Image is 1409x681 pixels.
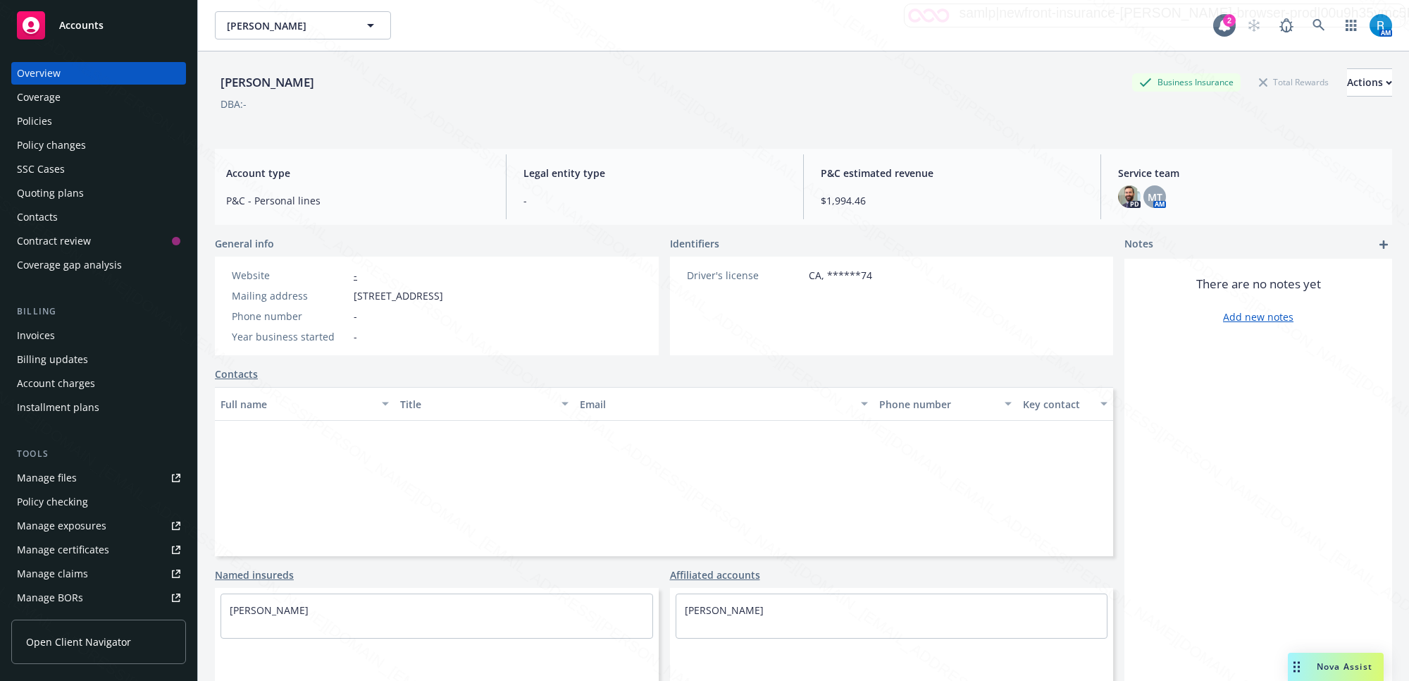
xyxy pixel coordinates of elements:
div: Title [400,397,553,412]
a: Manage exposures [11,515,186,537]
div: Billing [11,305,186,319]
span: P&C estimated revenue [821,166,1084,180]
div: Drag to move [1288,653,1305,681]
div: SSC Cases [17,158,65,180]
div: Installment plans [17,396,99,419]
button: Title [395,387,574,421]
span: - [523,193,786,208]
span: $1,994.46 [821,193,1084,208]
a: Coverage gap analysis [11,254,186,276]
div: Overview [17,62,61,85]
div: Manage exposures [17,515,106,537]
div: Email [580,397,852,412]
div: Policy checking [17,491,88,513]
span: Service team [1118,166,1381,180]
button: Nova Assist [1288,653,1384,681]
img: photo [1370,14,1392,37]
div: Manage files [17,467,77,489]
a: Overview [11,62,186,85]
button: Full name [215,387,395,421]
span: - [354,309,357,324]
a: Manage files [11,467,186,489]
a: Invoices [11,324,186,347]
span: Identifiers [670,236,719,251]
a: Affiliated accounts [670,567,760,582]
a: add [1375,236,1392,253]
div: Account charges [17,372,95,395]
span: Accounts [59,20,104,31]
button: Actions [1347,68,1392,97]
a: Accounts [11,6,186,45]
a: Contract review [11,230,186,252]
div: Year business started [232,329,348,344]
div: [PERSON_NAME] [215,73,320,92]
a: Report a Bug [1272,11,1301,39]
a: Quoting plans [11,182,186,204]
div: Full name [221,397,373,412]
div: Driver's license [687,268,803,283]
img: photo [1118,185,1141,208]
div: Coverage gap analysis [17,254,122,276]
a: Contacts [11,206,186,228]
div: Policy changes [17,134,86,157]
span: There are no notes yet [1196,276,1321,293]
div: Invoices [17,324,55,347]
button: [PERSON_NAME] [215,11,391,39]
div: Manage certificates [17,539,109,561]
a: Policies [11,110,186,133]
a: Named insureds [215,567,294,582]
div: Total Rewards [1252,73,1336,91]
div: Phone number [232,309,348,324]
a: Contacts [215,367,258,381]
div: Quoting plans [17,182,84,204]
span: Legal entity type [523,166,786,180]
div: Actions [1347,69,1392,96]
a: SSC Cases [11,158,186,180]
div: Manage claims [17,563,88,585]
div: Website [232,268,348,283]
span: P&C - Personal lines [226,193,489,208]
a: Start snowing [1240,11,1268,39]
div: Manage BORs [17,587,83,609]
div: Tools [11,447,186,461]
a: Policy checking [11,491,186,513]
a: Manage BORs [11,587,186,609]
div: Billing updates [17,348,88,371]
span: MT [1148,190,1162,204]
button: Phone number [874,387,1017,421]
span: Open Client Navigator [26,634,131,649]
a: Coverage [11,86,186,109]
div: Policies [17,110,52,133]
span: [STREET_ADDRESS] [354,288,443,303]
a: Policy changes [11,134,186,157]
a: Add new notes [1223,309,1293,324]
span: Nova Assist [1317,661,1372,673]
span: - [354,329,357,344]
span: Notes [1124,236,1153,253]
a: Manage claims [11,563,186,585]
a: - [354,269,357,282]
div: Contract review [17,230,91,252]
a: Billing updates [11,348,186,371]
a: [PERSON_NAME] [230,603,309,617]
span: Account type [226,166,489,180]
a: Search [1305,11,1333,39]
div: DBA: - [221,97,247,111]
a: Switch app [1337,11,1365,39]
span: [PERSON_NAME] [227,18,349,33]
button: Key contact [1017,387,1113,421]
a: Account charges [11,372,186,395]
div: Coverage [17,86,61,109]
a: [PERSON_NAME] [685,603,764,617]
div: Business Insurance [1132,73,1241,91]
div: 2 [1223,14,1236,27]
button: Email [574,387,874,421]
span: General info [215,236,274,251]
div: Key contact [1023,397,1092,412]
a: Installment plans [11,396,186,419]
a: Manage certificates [11,539,186,561]
div: Phone number [879,397,996,412]
div: Mailing address [232,288,348,303]
div: Contacts [17,206,58,228]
